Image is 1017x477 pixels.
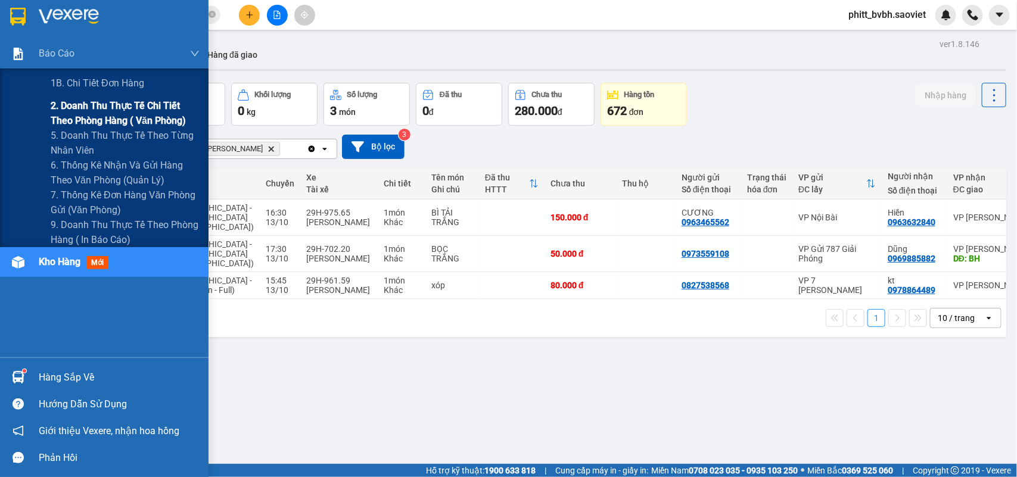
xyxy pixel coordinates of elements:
div: Thu hộ [622,179,670,188]
button: plus [239,5,260,26]
span: plus [245,11,254,19]
span: Giới thiệu Vexere, nhận hoa hồng [39,423,179,438]
div: 0973559108 [682,249,729,258]
div: Phản hồi [39,449,200,467]
button: Nhập hàng [915,85,976,106]
div: CƯƠNG [682,208,735,217]
div: VP gửi [798,173,866,182]
div: Ghi chú [431,185,473,194]
span: phitt_bvbh.saoviet [839,7,935,22]
span: notification [13,425,24,437]
div: BỌC TRẮNG [431,244,473,263]
span: Kho hàng [39,256,80,267]
span: caret-down [994,10,1005,20]
div: 150.000 đ [551,213,610,222]
svg: open [984,313,994,323]
span: 6. Thống kê nhận và gửi hàng theo văn phòng (quản lý) [51,158,200,188]
div: ver 1.8.146 [940,38,979,51]
span: | [545,464,546,477]
span: down [190,49,200,58]
span: mới [86,256,108,269]
button: Hàng tồn672đơn [601,83,687,126]
img: solution-icon [12,48,24,60]
div: Khác [384,217,419,227]
span: close-circle [209,10,216,21]
div: Chưa thu [532,91,562,99]
span: VP Bảo Hà [194,144,263,154]
span: ⚪️ [801,468,804,473]
div: Tên món [431,173,473,182]
div: [PERSON_NAME] [306,217,372,227]
span: [GEOGRAPHIC_DATA] - [GEOGRAPHIC_DATA] ([GEOGRAPHIC_DATA]) [167,203,254,232]
div: kt [888,276,941,285]
div: ĐC lấy [798,185,866,194]
span: món [339,107,356,117]
button: aim [294,5,315,26]
div: Người nhận [888,172,941,181]
div: 1 món [384,244,419,254]
sup: 1 [23,369,26,373]
div: 17:30 [266,244,294,254]
div: Khối lượng [255,91,291,99]
div: Khác [384,285,419,295]
img: icon-new-feature [941,10,951,20]
span: file-add [273,11,281,19]
span: 5. Doanh thu thực tế theo từng nhân viên [51,128,200,158]
div: 13/10 [266,254,294,263]
div: Số lượng [347,91,378,99]
div: 13/10 [266,217,294,227]
span: 2. Doanh thu thực tế chi tiết theo phòng hàng ( văn phòng) [51,98,200,128]
span: Miền Nam [651,464,798,477]
button: Bộ lọc [342,135,405,159]
div: Tuyến [167,179,254,188]
div: Số điện thoại [888,186,941,195]
img: warehouse-icon [12,256,24,269]
span: 1B. Chi tiết đơn hàng [51,76,145,91]
div: 10 / trang [938,312,975,324]
button: Đã thu0đ [416,83,502,126]
span: Cung cấp máy in - giấy in: [555,464,648,477]
sup: 3 [399,129,410,141]
span: đ [558,107,562,117]
svg: Clear all [307,144,316,154]
span: 9. Doanh thu thực tế theo phòng hàng ( in báo cáo) [51,217,200,247]
th: Toggle SortBy [479,168,545,199]
strong: 1900 633 818 [484,466,536,475]
div: Dũng [888,244,941,254]
button: Khối lượng0kg [231,83,318,126]
button: file-add [267,5,288,26]
div: Đã thu [485,173,529,182]
div: 0963465562 [682,217,729,227]
div: 0978864489 [888,285,935,295]
div: Đã thu [440,91,462,99]
div: 16:30 [266,208,294,217]
button: Hàng đã giao [198,40,267,69]
span: aim [300,11,309,19]
button: caret-down [989,5,1010,26]
span: [GEOGRAPHIC_DATA] - [GEOGRAPHIC_DATA] ([GEOGRAPHIC_DATA]) [167,239,254,268]
svg: open [320,144,329,154]
div: 15:45 [266,276,294,285]
span: Báo cáo [39,46,74,61]
th: Toggle SortBy [792,168,882,199]
span: Miền Bắc [807,464,893,477]
div: Hàng tồn [624,91,655,99]
div: BÌ TẢI TRẮNG [431,208,473,227]
div: Chưa thu [551,179,610,188]
span: close-circle [209,11,216,18]
strong: 0708 023 035 - 0935 103 250 [689,466,798,475]
div: xóp [431,280,473,290]
img: logo-vxr [10,8,26,26]
button: Chưa thu280.000đ [508,83,595,126]
div: Tài xế [306,185,372,194]
span: đ [429,107,434,117]
span: 280.000 [515,104,558,118]
div: hóa đơn [747,185,786,194]
button: 1 [867,309,885,327]
input: Selected VP Bảo Hà. [282,143,284,155]
div: 29H-975.65 [306,208,372,217]
span: message [13,452,24,463]
div: VP 7 [PERSON_NAME] [798,276,876,295]
div: Chi tiết [384,179,419,188]
div: 1 món [384,208,419,217]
